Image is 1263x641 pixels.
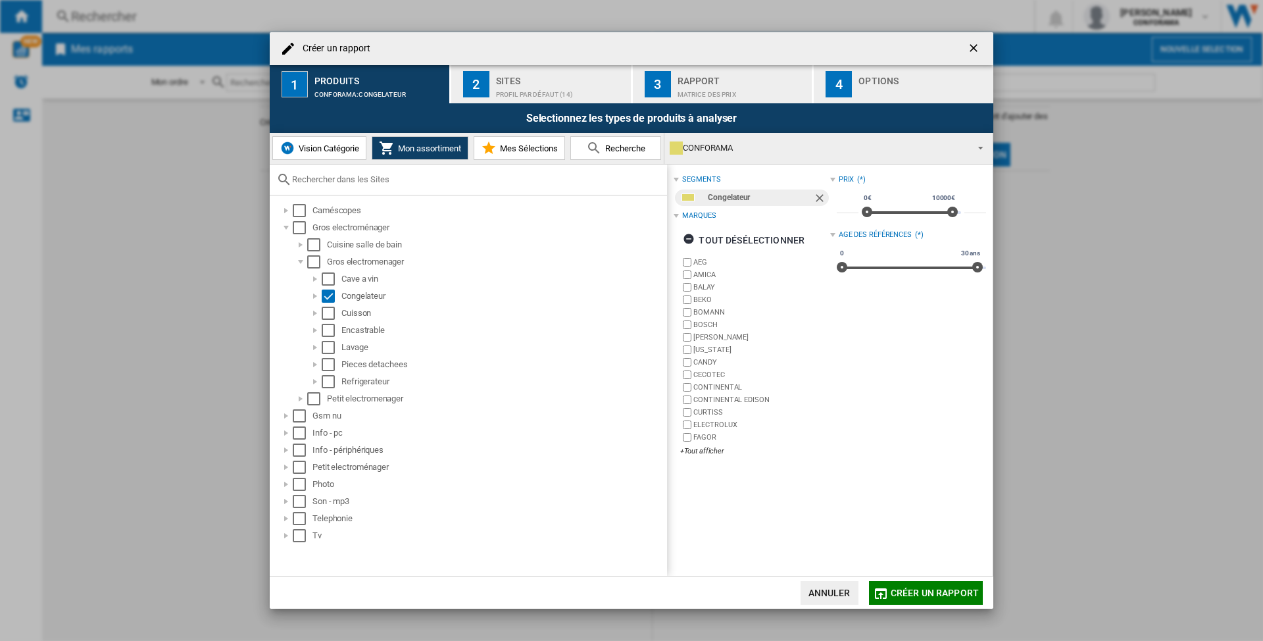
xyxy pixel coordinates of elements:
[314,84,444,98] div: CONFORAMA:Congelateur
[693,270,830,280] label: AMICA
[570,136,661,160] button: Recherche
[682,174,720,185] div: segments
[341,290,665,303] div: Congelateur
[270,65,451,103] button: 1 Produits CONFORAMA:Congelateur
[683,371,691,379] input: brand.name
[474,136,565,160] button: Mes Sélections
[683,421,691,429] input: brand.name
[826,71,852,97] div: 4
[292,174,660,184] input: Rechercher dans les Sites
[497,143,558,153] span: Mes Sélections
[670,139,966,157] div: CONFORAMA
[295,143,359,153] span: Vision Catégorie
[693,370,830,380] label: CECOTEC
[683,258,691,267] input: brand.name
[693,320,830,330] label: BOSCH
[682,211,716,221] div: Marques
[801,581,858,605] button: Annuler
[307,238,327,251] md-checkbox: Select
[962,36,988,62] button: getI18NText('BUTTONS.CLOSE_DIALOG')
[683,358,691,367] input: brand.name
[683,270,691,279] input: brand.name
[327,392,665,405] div: Petit electromenager
[293,478,312,491] md-checkbox: Select
[322,358,341,371] md-checkbox: Select
[683,228,805,252] div: tout désélectionner
[633,65,814,103] button: 3 Rapport Matrice des prix
[645,71,671,97] div: 3
[322,375,341,388] md-checkbox: Select
[293,512,312,525] md-checkbox: Select
[683,408,691,417] input: brand.name
[312,529,665,542] div: Tv
[312,495,665,508] div: Son - mp3
[293,529,312,542] md-checkbox: Select
[814,65,993,103] button: 4 Options
[312,409,665,423] div: Gsm nu
[683,396,691,404] input: brand.name
[312,426,665,440] div: Info - pc
[463,71,489,97] div: 2
[869,581,983,605] button: Créer un rapport
[451,65,632,103] button: 2 Sites Profil par défaut (14)
[296,42,371,55] h4: Créer un rapport
[322,290,341,303] md-checkbox: Select
[683,383,691,392] input: brand.name
[858,70,988,84] div: Options
[602,143,645,153] span: Recherche
[680,446,830,456] div: +Tout afficher
[293,444,312,457] md-checkbox: Select
[341,307,665,320] div: Cuisson
[679,228,808,252] button: tout désélectionner
[683,295,691,304] input: brand.name
[395,143,461,153] span: Mon assortiment
[293,221,312,234] md-checkbox: Select
[683,283,691,292] input: brand.name
[693,257,830,267] label: AEG
[341,375,665,388] div: Refrigerateur
[293,204,312,217] md-checkbox: Select
[322,341,341,354] md-checkbox: Select
[678,84,807,98] div: Matrice des prix
[496,84,626,98] div: Profil par défaut (14)
[683,346,691,354] input: brand.name
[693,295,830,305] label: BEKO
[372,136,468,160] button: Mon assortiment
[693,395,830,405] label: CONTINENTAL EDISON
[693,345,830,355] label: [US_STATE]
[312,461,665,474] div: Petit electroménager
[683,333,691,342] input: brand.name
[293,495,312,508] md-checkbox: Select
[341,358,665,371] div: Pieces detachees
[683,320,691,329] input: brand.name
[693,407,830,417] label: CURTISS
[693,432,830,442] label: FAGOR
[282,71,308,97] div: 1
[693,307,830,317] label: BOMANN
[967,41,983,57] ng-md-icon: getI18NText('BUTTONS.CLOSE_DIALOG')
[862,193,874,203] span: 0€
[312,512,665,525] div: Telephonie
[272,136,366,160] button: Vision Catégorie
[327,255,665,269] div: Gros electromenager
[341,272,665,286] div: Cave a vin
[930,193,957,203] span: 10000€
[307,255,327,269] md-checkbox: Select
[693,420,830,430] label: ELECTROLUX
[327,238,665,251] div: Cuisine salle de bain
[683,308,691,317] input: brand.name
[312,204,665,217] div: Caméscopes
[341,324,665,337] div: Encastrable
[693,357,830,367] label: CANDY
[312,444,665,457] div: Info - périphériques
[322,272,341,286] md-checkbox: Select
[280,140,295,156] img: wiser-icon-blue.png
[839,174,854,185] div: Prix
[683,433,691,442] input: brand.name
[312,478,665,491] div: Photo
[693,282,830,292] label: BALAY
[839,230,912,240] div: Age des références
[959,248,982,259] span: 30 ans
[293,409,312,423] md-checkbox: Select
[293,461,312,474] md-checkbox: Select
